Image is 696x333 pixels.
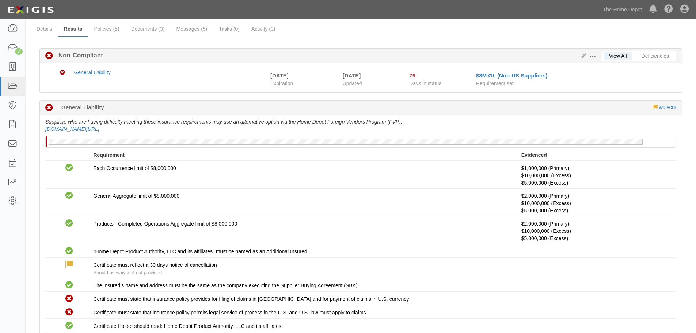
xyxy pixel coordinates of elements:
span: Products - Completed Operations Aggregate limit of $8,000,000 [93,221,237,227]
a: [DOMAIN_NAME][URL] [45,126,99,132]
a: Results [58,22,88,37]
a: waivers [659,104,676,110]
div: Since 06/23/2025 [409,72,471,79]
i: Non-Compliant [65,295,73,303]
p: $2,000,000 (Primary) [521,192,671,214]
a: The Home Depot [599,2,646,17]
span: Policy #00101312-5 Insurer: James River Insurance Company [521,208,568,213]
span: Policy #03117864 Insurer: Allied World National Assurance Company [521,200,571,206]
b: Non-Compliant [53,51,103,60]
div: [DATE] [343,72,399,79]
strong: Requirement [93,152,125,158]
a: Policies (5) [88,22,125,36]
i: Non-Compliant [65,309,73,316]
a: Details [31,22,58,36]
span: Policy #00101312-5 Insurer: James River Insurance Company [521,180,568,186]
span: Certificate must state that insurance policy provides for filing of claims in [GEOGRAPHIC_DATA] a... [93,296,409,302]
i: Help Center - Complianz [664,5,673,14]
div: 7 [15,48,23,55]
a: Tasks (0) [213,22,245,36]
span: Days in status [409,80,441,86]
span: Updated [343,80,362,86]
i: Non-Compliant [45,52,53,60]
span: General Aggregate limit of $8,000,000 [93,193,179,199]
div: [DATE] [270,72,289,79]
span: Policy #03117864 Insurer: Allied World National Assurance Company [521,173,571,178]
i: Suppliers who are having difficulty meeting these insurance requirements may use an alternative o... [45,119,402,125]
a: $8M GL (Non-US Suppliers) [476,72,548,79]
span: Certificate must state that insurance policy permits legal service of process in the U.S. and U.S... [93,310,366,315]
i: Compliant [65,192,73,200]
i: Compliant [65,164,73,172]
i: Compliant [65,322,73,330]
span: Certificate Holder should read: Home Depot Product Authority, LLC and its affiliates [93,323,281,329]
span: Requirement set [476,80,514,86]
a: Messages (5) [171,22,213,36]
a: General Liability [74,69,110,75]
i: Compliant [65,247,73,255]
a: Edit Results [578,53,586,59]
span: The insured's name and address must be the same as the company executing the Supplier Buying Agre... [93,283,357,288]
span: Policy #00101312-5 Insurer: James River Insurance Company [521,235,568,241]
span: Each Occurrence limit of $8,000,000 [93,165,176,171]
span: Should be waived if not provided [93,270,162,275]
label: Waived: waived per client [65,261,73,269]
a: Documents (3) [126,22,170,36]
span: "Home Depot Product Authority, LLC and its affiliates" must be named as an Additional Insured [93,249,307,254]
p: $2,000,000 (Primary) [521,220,671,242]
span: Expiration [270,80,337,87]
img: logo-5460c22ac91f19d4615b14bd174203de0afe785f0fc80cf4dbbc73dc1793850b.png [5,3,56,16]
i: Non-Compliant 79 days (since 06/23/2025) [45,104,53,112]
a: Deficiencies [636,52,674,60]
strong: Evidenced [521,152,547,158]
span: Policy #03117864 Insurer: Allied World National Assurance Company [521,228,571,234]
a: View All [604,52,632,60]
i: Compliant [65,281,73,289]
i: Waived: waived per client [65,261,73,269]
b: General Liability [61,103,104,111]
p: $1,000,000 (Primary) [521,164,671,186]
span: Certificate must reflect a 30 days notice of cancellation [93,262,217,268]
i: Compliant [65,220,73,227]
a: Activity (0) [246,22,281,36]
i: Non-Compliant [60,70,65,75]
